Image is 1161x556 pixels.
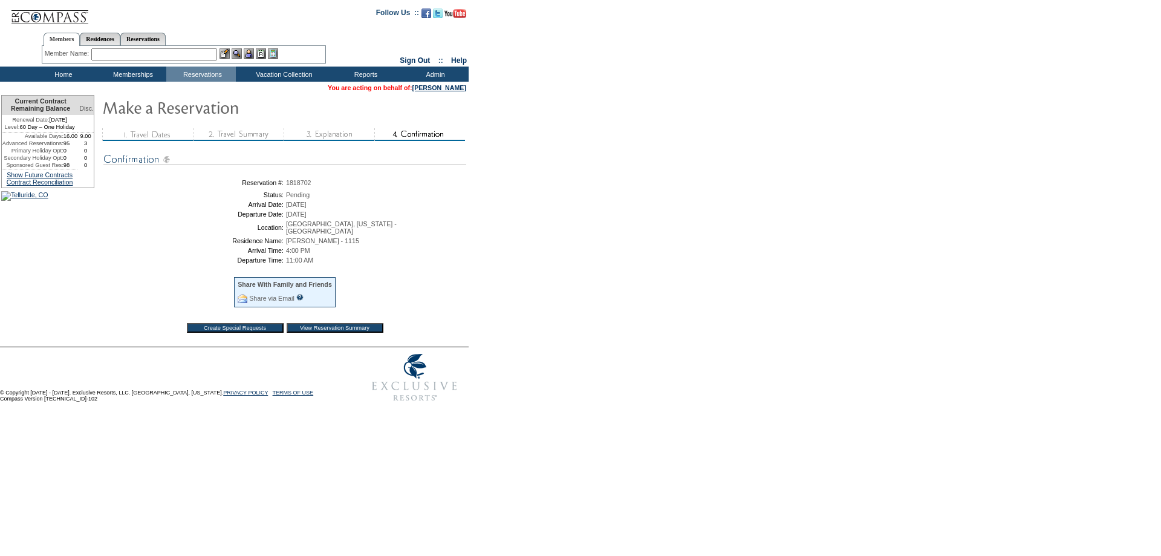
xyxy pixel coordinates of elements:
[63,147,78,154] td: 0
[421,8,431,18] img: Become our fan on Facebook
[106,237,284,244] td: Residence Name:
[106,257,284,264] td: Departure Time:
[451,56,467,65] a: Help
[374,128,465,141] img: step4_state2.gif
[286,257,313,264] span: 11:00 AM
[7,171,73,178] a: Show Future Contracts
[106,247,284,254] td: Arrival Time:
[232,48,242,59] img: View
[223,390,268,396] a: PRIVACY POLICY
[7,178,73,186] a: Contract Reconciliation
[244,48,254,59] img: Impersonate
[80,33,120,45] a: Residences
[286,179,311,186] span: 1818702
[187,323,284,333] input: Create Special Requests
[286,220,397,235] span: [GEOGRAPHIC_DATA], [US_STATE] - [GEOGRAPHIC_DATA]
[106,211,284,218] td: Departure Date:
[444,9,466,18] img: Subscribe to our YouTube Channel
[2,154,63,162] td: Secondary Holiday Opt:
[193,128,284,141] img: step2_state3.gif
[286,191,310,198] span: Pending
[63,162,78,169] td: 98
[77,154,94,162] td: 0
[2,96,77,115] td: Current Contract Remaining Balance
[45,48,91,59] div: Member Name:
[220,48,230,59] img: b_edit.gif
[166,67,236,82] td: Reservations
[44,33,80,46] a: Members
[286,247,310,254] span: 4:00 PM
[444,12,466,19] a: Subscribe to our YouTube Channel
[438,56,443,65] span: ::
[273,390,314,396] a: TERMS OF USE
[77,140,94,147] td: 3
[399,67,469,82] td: Admin
[2,115,77,123] td: [DATE]
[284,128,374,141] img: step3_state3.gif
[412,84,466,91] a: [PERSON_NAME]
[27,67,97,82] td: Home
[256,48,266,59] img: Reservations
[106,191,284,198] td: Status:
[77,162,94,169] td: 0
[5,123,20,131] span: Level:
[79,105,94,112] span: Disc.
[2,162,63,169] td: Sponsored Guest Res:
[328,84,466,91] span: You are acting on behalf of:
[249,295,294,302] a: Share via Email
[106,179,284,186] td: Reservation #:
[63,132,78,140] td: 16.00
[287,323,383,333] input: View Reservation Summary
[2,123,77,132] td: 60 Day – One Holiday
[2,140,63,147] td: Advanced Reservations:
[376,7,419,22] td: Follow Us ::
[236,67,330,82] td: Vacation Collection
[77,147,94,154] td: 0
[330,67,399,82] td: Reports
[1,191,48,201] img: Telluride, CO
[106,201,284,208] td: Arrival Date:
[238,281,332,288] div: Share With Family and Friends
[433,8,443,18] img: Follow us on Twitter
[77,132,94,140] td: 9.00
[2,147,63,154] td: Primary Holiday Opt:
[2,132,63,140] td: Available Days:
[120,33,166,45] a: Reservations
[421,12,431,19] a: Become our fan on Facebook
[102,95,344,119] img: Make Reservation
[97,67,166,82] td: Memberships
[102,128,193,141] img: step1_state3.gif
[286,201,307,208] span: [DATE]
[12,116,49,123] span: Renewal Date:
[286,237,359,244] span: [PERSON_NAME] - 1115
[296,294,304,301] input: What is this?
[63,140,78,147] td: 95
[268,48,278,59] img: b_calculator.gif
[286,211,307,218] span: [DATE]
[106,220,284,235] td: Location:
[433,12,443,19] a: Follow us on Twitter
[400,56,430,65] a: Sign Out
[360,347,469,408] img: Exclusive Resorts
[63,154,78,162] td: 0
